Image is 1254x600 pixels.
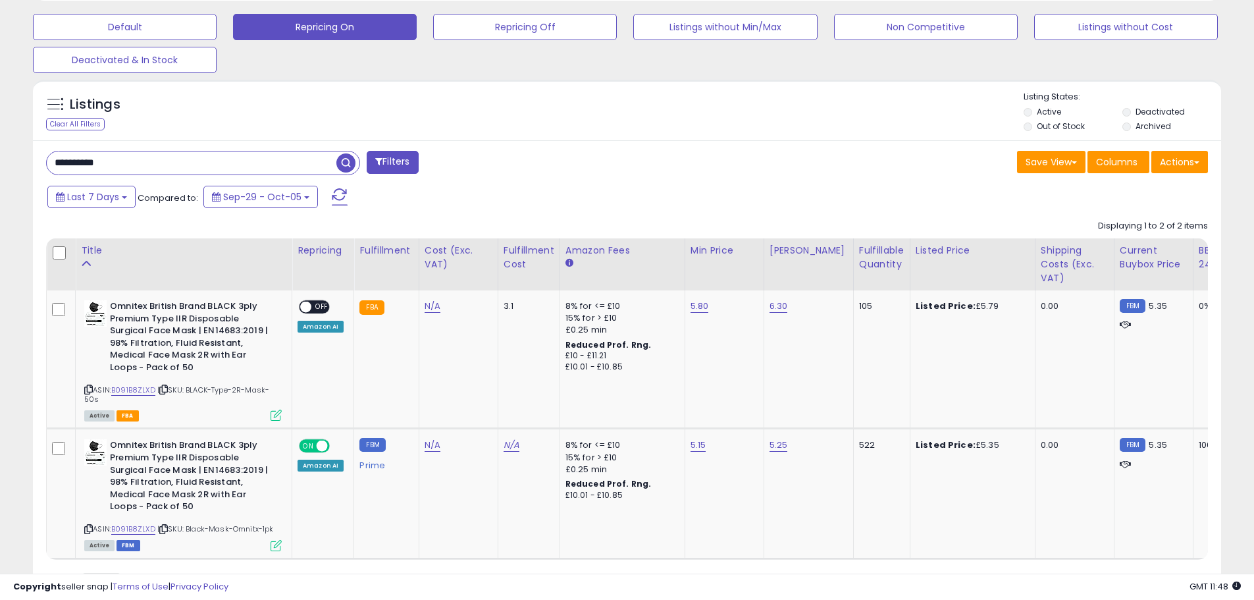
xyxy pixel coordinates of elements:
span: FBM [117,540,140,551]
label: Active [1037,106,1061,117]
a: 5.80 [691,300,709,313]
div: 3.1 [504,300,550,312]
button: Last 7 Days [47,186,136,208]
span: 5.35 [1149,300,1167,312]
a: B091B8ZLXD [111,385,155,396]
a: N/A [504,439,519,452]
button: Actions [1151,151,1208,173]
div: Fulfillment [359,244,413,258]
div: £10.01 - £10.85 [565,490,675,501]
a: N/A [425,439,440,452]
div: 0.00 [1041,439,1104,451]
div: £5.35 [916,439,1025,451]
button: Save View [1017,151,1085,173]
b: Reduced Prof. Rng. [565,339,652,350]
div: Shipping Costs (Exc. VAT) [1041,244,1109,285]
button: Sep-29 - Oct-05 [203,186,318,208]
span: Compared to: [138,192,198,204]
div: ASIN: [84,300,282,420]
span: Columns [1096,155,1137,169]
div: Amazon Fees [565,244,679,258]
a: 5.15 [691,439,706,452]
div: 15% for > £10 [565,452,675,464]
img: 41axBtO1i3L._SL40_.jpg [84,439,107,466]
div: Fulfillable Quantity [859,244,904,271]
div: Displaying 1 to 2 of 2 items [1098,220,1208,232]
p: Listing States: [1024,91,1221,103]
span: All listings currently available for purchase on Amazon [84,410,115,422]
small: FBM [1120,299,1145,313]
div: £0.25 min [565,464,675,476]
div: Fulfillment Cost [504,244,554,271]
div: £10 - £11.21 [565,350,675,362]
small: FBM [359,438,385,452]
img: 41axBtO1i3L._SL40_.jpg [84,300,107,327]
h5: Listings [70,95,120,114]
div: 15% for > £10 [565,312,675,324]
div: Amazon AI [298,460,344,472]
label: Deactivated [1136,106,1185,117]
span: FBA [117,410,139,422]
span: | SKU: BLACK-Type-2R-Mask-50s [84,385,269,404]
span: OFF [328,441,349,452]
b: Omnitex British Brand BLACK 3ply Premium Type IIR Disposable Surgical Face Mask | EN14683:2019 | ... [110,439,270,516]
button: Filters [367,151,418,174]
button: Deactivated & In Stock [33,47,217,73]
span: | SKU: Black-Mask-Omnitx-1pk [157,524,274,534]
div: BB Share 24h. [1199,244,1247,271]
div: 8% for <= £10 [565,300,675,312]
a: Privacy Policy [170,580,228,593]
small: FBM [1120,438,1145,452]
div: Current Buybox Price [1120,244,1188,271]
span: Last 7 Days [67,190,119,204]
a: Terms of Use [113,580,169,593]
div: Repricing [298,244,348,258]
a: B091B8ZLXD [111,524,155,535]
div: 105 [859,300,900,312]
div: 0% [1199,300,1242,312]
div: 100% [1199,439,1242,451]
div: Listed Price [916,244,1030,258]
div: 0.00 [1041,300,1104,312]
div: [PERSON_NAME] [770,244,848,258]
b: Reduced Prof. Rng. [565,478,652,489]
span: 5.35 [1149,439,1167,451]
b: Listed Price: [916,439,976,451]
div: £0.25 min [565,324,675,336]
div: Clear All Filters [46,118,105,130]
div: 8% for <= £10 [565,439,675,451]
div: Min Price [691,244,758,258]
div: Cost (Exc. VAT) [425,244,492,271]
a: 5.25 [770,439,788,452]
div: Amazon AI [298,321,344,333]
span: 2025-10-13 11:48 GMT [1189,580,1241,593]
div: £10.01 - £10.85 [565,362,675,373]
div: ASIN: [84,439,282,549]
small: Amazon Fees. [565,258,573,269]
span: OFF [311,302,332,313]
div: 522 [859,439,900,451]
a: N/A [425,300,440,313]
div: Prime [359,455,408,471]
div: £5.79 [916,300,1025,312]
b: Listed Price: [916,300,976,312]
strong: Copyright [13,580,61,593]
span: ON [300,441,317,452]
a: 6.30 [770,300,788,313]
div: seller snap | | [13,581,228,593]
label: Out of Stock [1037,121,1085,132]
div: Title [81,244,286,258]
label: Archived [1136,121,1171,132]
span: All listings currently available for purchase on Amazon [84,540,115,551]
b: Omnitex British Brand BLACK 3ply Premium Type IIR Disposable Surgical Face Mask | EN14683:2019 | ... [110,300,270,377]
span: Sep-29 - Oct-05 [223,190,301,204]
button: Columns [1087,151,1149,173]
small: FBA [359,300,384,315]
